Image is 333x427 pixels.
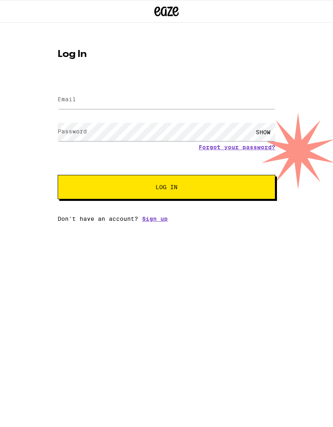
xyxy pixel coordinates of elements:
label: Email [58,96,76,102]
div: Don't have an account? [58,216,275,222]
a: Sign up [142,216,168,222]
button: Log In [58,175,275,199]
a: Forgot your password? [199,144,275,150]
div: SHOW [251,123,275,141]
input: Email [58,91,275,109]
span: Log In [156,184,177,190]
label: Password [58,128,87,135]
h1: Log In [58,50,275,59]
